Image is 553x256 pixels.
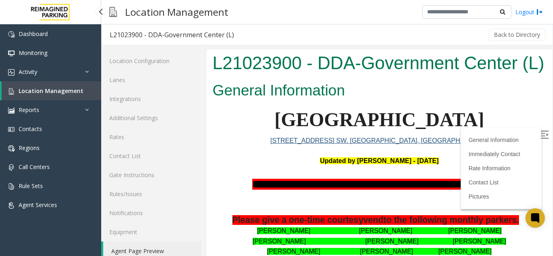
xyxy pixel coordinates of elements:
a: [STREET_ADDRESS] SW. [GEOGRAPHIC_DATA], [GEOGRAPHIC_DATA] [64,88,282,95]
span: Contacts [19,125,42,133]
a: General Information [262,87,312,94]
img: logout [536,8,543,16]
img: 'icon' [8,126,15,133]
span: [GEOGRAPHIC_DATA] [68,59,278,81]
h3: Location Management [121,2,232,22]
a: Rates [101,127,202,146]
span: Agent Services [19,201,57,209]
img: 'icon' [8,183,15,190]
span: vend [157,166,177,176]
font: Updated by [PERSON_NAME] - [DATE] [113,108,232,115]
a: Lanes [101,70,202,89]
a: Contact List [101,146,202,165]
span: Reports [19,106,39,114]
div: L21023900 - DDA-Government Center (L) [110,30,234,40]
a: Equipment [101,222,202,241]
span: Dashboard [19,30,48,38]
h2: General Information [6,31,340,52]
img: pageIcon [109,2,117,22]
a: Location Management [2,81,101,100]
font: [PERSON_NAME] [PERSON_NAME] [PERSON_NAME] [46,188,300,195]
font: [PERSON_NAME] [PERSON_NAME] [PERSON_NAME] [61,199,285,205]
button: Back to Directory [489,29,545,41]
img: 'icon' [8,88,15,95]
span: to the following monthly parkers. [177,166,313,176]
span: Rule Sets [19,182,43,190]
span: Call Centers [19,163,50,171]
img: 'icon' [8,145,15,152]
img: 'icon' [8,107,15,114]
a: Gate Instructions [101,165,202,184]
a: Contact List [262,130,292,136]
img: 'icon' [8,31,15,38]
img: 'icon' [8,69,15,76]
span: Regions [19,144,40,152]
img: Open/Close Sidebar Menu [334,81,342,89]
a: Rate Information [262,116,304,122]
a: Rules/Issues [101,184,202,203]
a: Additional Settings [101,108,202,127]
img: 'icon' [8,164,15,171]
a: Logout [515,8,543,16]
a: Pictures [262,144,283,150]
span: Location Management [19,87,83,95]
a: Location Configuration [101,51,202,70]
img: 'icon' [8,50,15,57]
h1: L21023900 - DDA-Government Center (L) [6,1,340,26]
a: Notifications [101,203,202,222]
font: [PERSON_NAME] [PERSON_NAME] [PERSON_NAME] [51,178,295,185]
a: Integrations [101,89,202,108]
font: Verneicher Favors Taymeion [PERSON_NAME] [PERSON_NAME] [43,209,303,216]
span: Activity [19,68,37,76]
span: Please give a one-time courtesy [26,166,157,176]
img: 'icon' [8,202,15,209]
span: Monitoring [19,49,47,57]
a: Immediately Contact [262,102,314,108]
